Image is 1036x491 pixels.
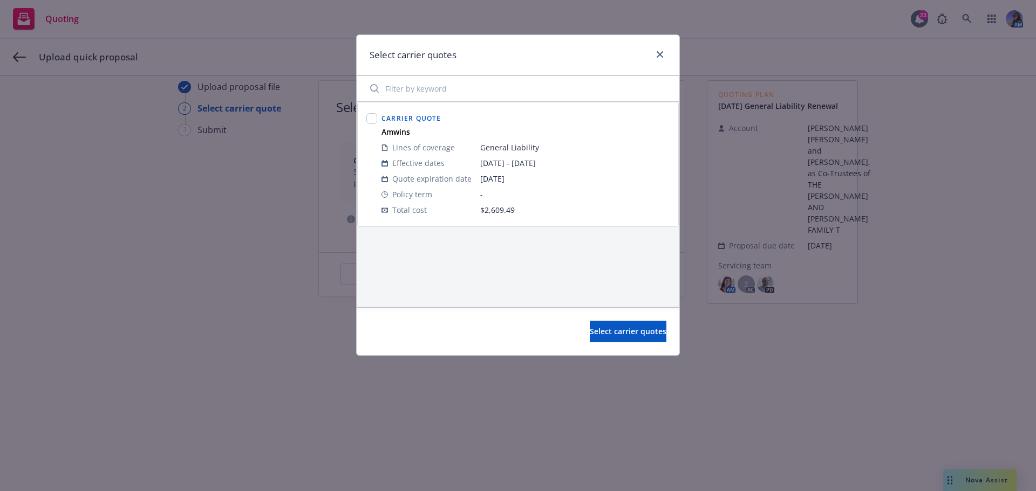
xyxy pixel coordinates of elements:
[392,204,427,216] span: Total cost
[381,127,410,137] strong: Amwins
[392,173,472,184] span: Quote expiration date
[480,205,515,215] span: $2,609.49
[392,189,432,200] span: Policy term
[392,157,445,169] span: Effective dates
[480,173,670,184] span: [DATE]
[392,142,455,153] span: Lines of coverage
[653,48,666,61] a: close
[480,142,670,153] span: General Liability
[480,189,670,200] span: -
[370,48,456,62] h1: Select carrier quotes
[480,157,670,169] span: [DATE] - [DATE]
[590,321,666,342] button: Select carrier quotes
[590,326,666,336] span: Select carrier quotes
[364,78,672,99] input: Filter by keyword
[381,114,441,123] span: Carrier Quote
